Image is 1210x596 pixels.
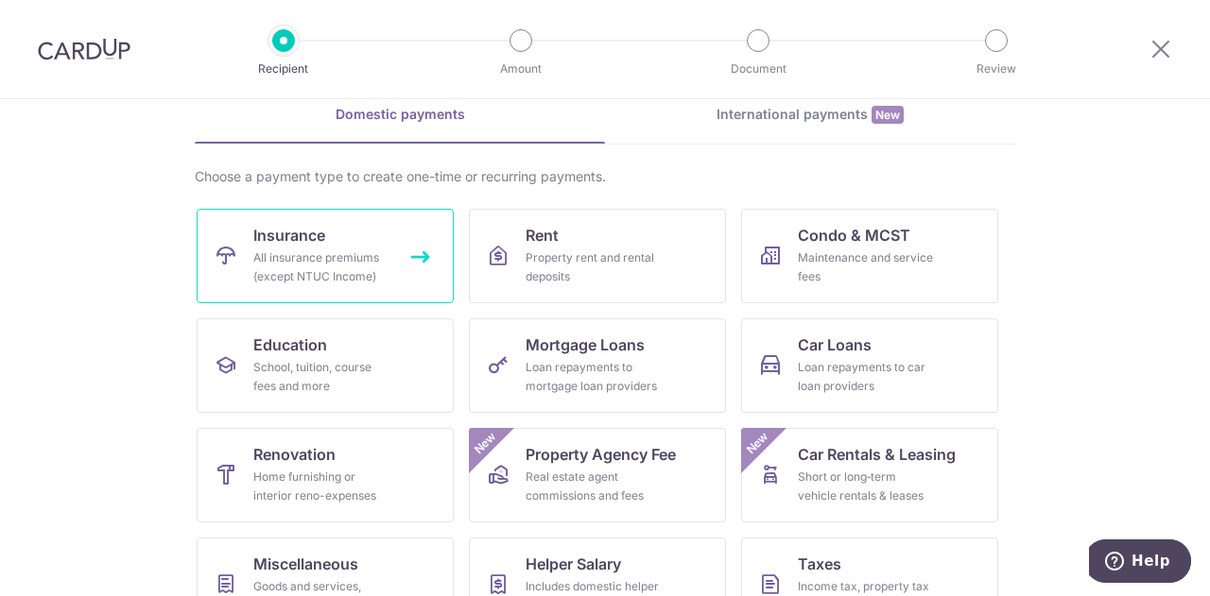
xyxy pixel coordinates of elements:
[526,553,621,575] span: Helper Salary
[195,105,605,124] div: Domestic payments
[741,428,998,522] a: Car Rentals & LeasingShort or long‑term vehicle rentals & leasesNew
[253,358,389,396] div: School, tuition, course fees and more
[872,106,904,124] span: New
[469,428,726,522] a: Property Agency FeeReal estate agent commissions and feesNew
[742,428,773,459] span: New
[798,224,910,247] span: Condo & MCST
[195,167,1015,186] div: Choose a payment type to create one-time or recurring payments.
[43,13,81,30] span: Help
[688,60,828,78] p: Document
[197,428,454,522] a: RenovationHome furnishing or interior reno-expenses
[1089,539,1191,587] iframe: Opens a widget where you can find more information
[253,248,389,286] div: All insurance premiums (except NTUC Income)
[526,358,662,396] div: Loan repayments to mortgage loan providers
[214,60,354,78] p: Recipient
[926,60,1066,78] p: Review
[798,248,934,286] div: Maintenance and service fees
[798,553,841,575] span: Taxes
[38,38,130,60] img: CardUp
[526,468,662,505] div: Real estate agent commissions and fees
[741,209,998,303] a: Condo & MCSTMaintenance and service fees
[798,443,956,466] span: Car Rentals & Leasing
[197,209,454,303] a: InsuranceAll insurance premiums (except NTUC Income)
[253,333,327,356] span: Education
[469,318,726,413] a: Mortgage LoansLoan repayments to mortgage loan providers
[526,443,676,466] span: Property Agency Fee
[253,224,325,247] span: Insurance
[526,248,662,286] div: Property rent and rental deposits
[253,553,358,575] span: Miscellaneous
[451,60,591,78] p: Amount
[798,358,934,396] div: Loan repayments to car loan providers
[470,428,501,459] span: New
[526,333,645,356] span: Mortgage Loans
[469,209,726,303] a: RentProperty rent and rental deposits
[197,318,454,413] a: EducationSchool, tuition, course fees and more
[741,318,998,413] a: Car LoansLoan repayments to car loan providers
[605,105,1015,125] div: International payments
[253,443,336,466] span: Renovation
[526,224,559,247] span: Rent
[253,468,389,505] div: Home furnishing or interior reno-expenses
[798,333,872,356] span: Car Loans
[798,468,934,505] div: Short or long‑term vehicle rentals & leases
